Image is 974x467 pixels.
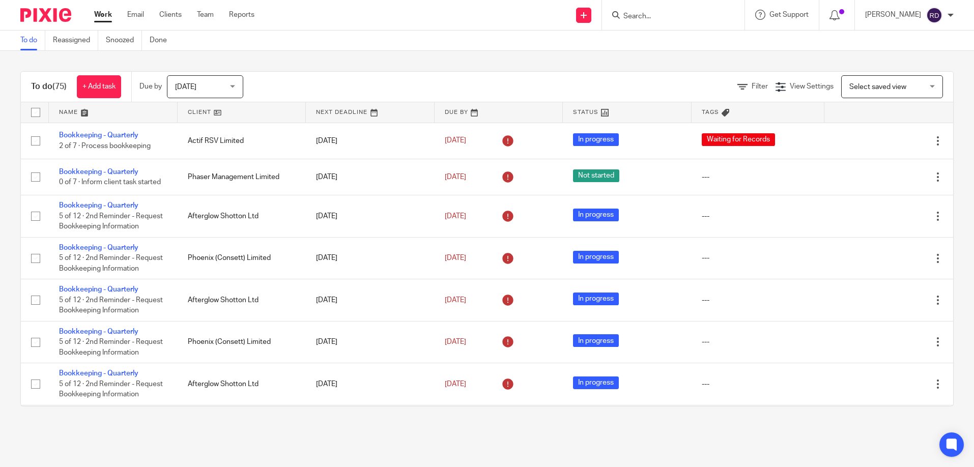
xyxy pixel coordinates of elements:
div: --- [702,379,814,389]
td: Afterglow Shotton Ltd [178,195,306,237]
span: In progress [573,334,619,347]
a: Bookkeeping - Quarterly [59,244,138,251]
a: Reports [229,10,254,20]
span: [DATE] [445,297,466,304]
td: [DATE] [306,123,435,159]
span: View Settings [790,83,834,90]
a: Done [150,31,175,50]
p: [PERSON_NAME] [865,10,921,20]
span: In progress [573,293,619,305]
span: [DATE] [445,338,466,345]
span: Not started [573,169,619,182]
span: Get Support [769,11,809,18]
p: Due by [139,81,162,92]
span: 5 of 12 · 2nd Reminder - Request Bookkeeping Information [59,297,163,314]
td: [DATE] [306,159,435,195]
a: Team [197,10,214,20]
a: Bookkeeping - Quarterly [59,168,138,176]
td: [DATE] [306,405,435,441]
span: 5 of 12 · 2nd Reminder - Request Bookkeeping Information [59,381,163,398]
a: Snoozed [106,31,142,50]
span: Waiting for Records [702,133,775,146]
span: In progress [573,133,619,146]
span: Filter [752,83,768,90]
img: Pixie [20,8,71,22]
span: [DATE] [445,173,466,181]
a: Reassigned [53,31,98,50]
a: Bookkeeping - Quarterly [59,286,138,293]
span: Select saved view [849,83,906,91]
span: (75) [52,82,67,91]
span: In progress [573,376,619,389]
span: [DATE] [445,381,466,388]
span: [DATE] [175,83,196,91]
td: Phoenix (Consett) Limited [178,321,306,363]
input: Search [622,12,714,21]
a: Work [94,10,112,20]
td: [DATE] [306,195,435,237]
span: [DATE] [445,254,466,261]
a: Email [127,10,144,20]
a: Bookkeeping - Quarterly [59,328,138,335]
div: --- [702,253,814,263]
a: To do [20,31,45,50]
span: [DATE] [445,137,466,144]
a: Bookkeeping - Quarterly [59,132,138,139]
span: [DATE] [445,213,466,220]
span: 5 of 12 · 2nd Reminder - Request Bookkeeping Information [59,338,163,356]
td: [DATE] [306,237,435,279]
td: Actif RSV Limited [178,123,306,159]
h1: To do [31,81,67,92]
div: --- [702,211,814,221]
a: Bookkeeping - Quarterly [59,370,138,377]
td: [DATE] [306,279,435,321]
td: [DATE] [306,321,435,363]
a: + Add task [77,75,121,98]
a: Bookkeeping - Quarterly [59,202,138,209]
div: --- [702,337,814,347]
td: Phaser Management Limited [178,159,306,195]
td: Carbusonic Limited [178,405,306,441]
img: svg%3E [926,7,942,23]
td: [DATE] [306,363,435,405]
a: Clients [159,10,182,20]
span: Tags [702,109,719,115]
span: In progress [573,251,619,264]
div: --- [702,172,814,182]
td: Afterglow Shotton Ltd [178,279,306,321]
span: 2 of 7 · Process bookkeeping [59,142,151,150]
span: 0 of 7 · Inform client task started [59,179,161,186]
span: In progress [573,209,619,221]
div: --- [702,295,814,305]
td: Afterglow Shotton Ltd [178,363,306,405]
td: Phoenix (Consett) Limited [178,237,306,279]
span: 5 of 12 · 2nd Reminder - Request Bookkeeping Information [59,254,163,272]
span: 5 of 12 · 2nd Reminder - Request Bookkeeping Information [59,213,163,230]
